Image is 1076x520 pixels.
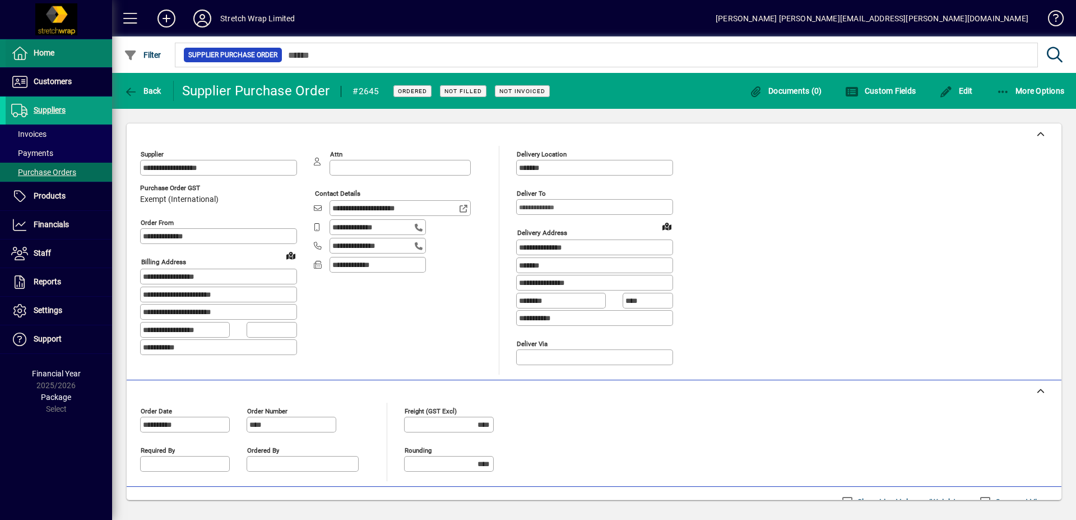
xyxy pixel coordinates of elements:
[658,217,676,235] a: View on map
[124,50,161,59] span: Filter
[845,86,916,95] span: Custom Fields
[34,249,51,257] span: Staff
[6,240,112,268] a: Staff
[6,182,112,210] a: Products
[6,268,112,296] a: Reports
[716,10,1028,27] div: [PERSON_NAME] [PERSON_NAME][EMAIL_ADDRESS][PERSON_NAME][DOMAIN_NAME]
[398,88,427,95] span: Ordered
[247,446,279,454] mat-label: Ordered by
[112,81,174,101] app-page-header-button: Back
[405,407,457,415] mat-label: Freight (GST excl)
[405,446,432,454] mat-label: Rounding
[11,168,76,177] span: Purchase Orders
[444,88,482,95] span: Not Filled
[141,407,172,415] mat-label: Order date
[993,496,1047,508] label: Compact View
[140,195,219,204] span: Exempt (International)
[34,48,54,57] span: Home
[936,81,976,101] button: Edit
[6,68,112,96] a: Customers
[34,277,61,286] span: Reports
[188,49,277,61] span: Supplier Purchase Order
[141,446,175,454] mat-label: Required by
[247,407,287,415] mat-label: Order number
[34,306,62,315] span: Settings
[141,150,164,158] mat-label: Supplier
[353,82,379,100] div: #2645
[939,86,973,95] span: Edit
[855,496,960,508] label: Show Line Volumes/Weights
[6,125,112,144] a: Invoices
[1040,2,1062,39] a: Knowledge Base
[517,339,548,347] mat-label: Deliver via
[121,81,164,101] button: Back
[282,246,300,264] a: View on map
[149,8,184,29] button: Add
[330,150,342,158] mat-label: Attn
[140,185,219,192] span: Purchase Order GST
[6,163,112,182] a: Purchase Orders
[34,220,69,229] span: Financials
[41,393,71,402] span: Package
[842,81,919,101] button: Custom Fields
[749,86,822,95] span: Documents (0)
[6,325,112,353] a: Support
[34,191,66,200] span: Products
[34,334,62,343] span: Support
[6,144,112,163] a: Payments
[6,211,112,239] a: Financials
[121,45,164,65] button: Filter
[11,130,47,139] span: Invoices
[996,86,1065,95] span: More Options
[517,190,546,197] mat-label: Deliver To
[124,86,161,95] span: Back
[994,81,1068,101] button: More Options
[11,149,53,158] span: Payments
[32,369,81,378] span: Financial Year
[34,105,66,114] span: Suppliers
[746,81,825,101] button: Documents (0)
[220,10,295,27] div: Stretch Wrap Limited
[182,82,330,100] div: Supplier Purchase Order
[184,8,220,29] button: Profile
[517,150,567,158] mat-label: Delivery Location
[499,88,545,95] span: Not Invoiced
[141,219,174,227] mat-label: Order from
[34,77,72,86] span: Customers
[6,39,112,67] a: Home
[6,297,112,325] a: Settings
